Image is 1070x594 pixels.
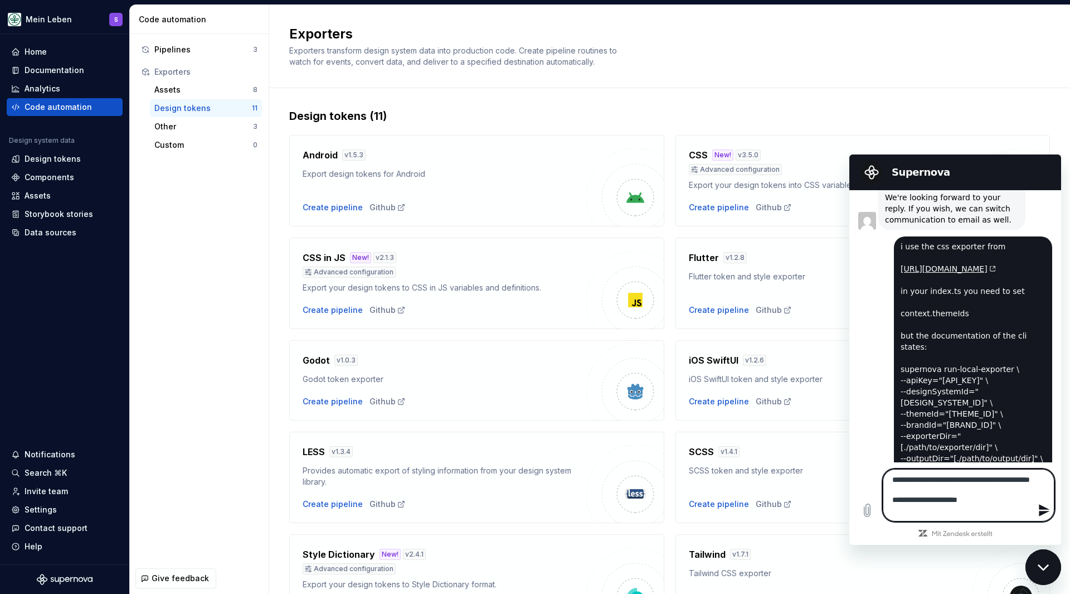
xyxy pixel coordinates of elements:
div: Advanced configuration [689,164,782,175]
div: Export your design tokens into CSS variables and definitions. [689,180,972,191]
a: Storybook stories [7,205,123,223]
div: Github [369,396,406,407]
a: Github [756,499,792,510]
div: SCSS token and style exporter [689,465,972,476]
a: Other3 [150,118,262,136]
a: Home [7,43,123,61]
div: Other [154,121,253,132]
div: Tailwind CSS exporter [689,568,972,579]
a: Github [369,202,406,213]
button: Help [7,538,123,556]
div: 3 [253,45,257,54]
div: Advanced configuration [303,267,396,278]
div: Assets [154,84,253,95]
a: Data sources [7,224,123,242]
a: Github [756,396,792,407]
h4: LESS [303,445,325,458]
div: Export design tokens for Android [303,168,586,180]
div: Analytics [25,83,60,94]
div: 8 [253,85,257,94]
button: Give feedback [135,568,216,588]
div: Design tokens [154,103,252,114]
div: Invite team [25,486,68,497]
a: Github [756,202,792,213]
button: Create pipeline [303,305,363,316]
iframe: Messaging-Fenster [849,154,1061,545]
svg: Supernova Logo [37,574,93,585]
a: Settings [7,501,123,519]
div: Advanced configuration [303,563,396,574]
div: Search ⌘K [25,467,67,479]
div: Exporters [154,66,257,78]
div: 11 [252,104,257,113]
a: Code automation [7,98,123,116]
div: v 1.2.8 [723,252,747,263]
div: Components [25,172,74,183]
div: Design system data [9,136,75,145]
a: Assets [7,187,123,205]
a: Github [756,305,792,316]
button: Mein LebenS [2,7,127,31]
a: Github [369,499,406,510]
div: Design tokens [25,153,81,165]
div: Export your design tokens to Style Dictionary format. [303,579,586,590]
button: Contact support [7,519,123,537]
div: Custom [154,139,253,151]
a: Design tokens [7,150,123,168]
a: Components [7,168,123,186]
div: Help [25,541,42,552]
a: Analytics [7,80,123,98]
button: Create pipeline [303,202,363,213]
iframe: Schaltfläche zum Öffnen des Messaging-Fensters; Konversation läuft [1025,549,1061,585]
a: Pipelines3 [137,41,262,59]
a: Invite team [7,482,123,500]
span: Exporters transform design system data into production code. Create pipeline routines to watch fo... [289,46,619,66]
div: v 2.4.1 [403,549,426,560]
div: 3 [253,122,257,131]
div: Code automation [25,102,92,113]
a: Github [369,305,406,316]
div: Home [25,46,47,57]
button: Notifications [7,446,123,463]
div: New! [380,549,401,560]
h4: iOS SwiftUI [689,354,738,367]
button: Design tokens11 [150,99,262,117]
h4: SCSS [689,445,714,458]
button: Custom0 [150,136,262,154]
div: Documentation [25,65,84,76]
h2: Exporters [289,25,1037,43]
button: Create pipeline [689,305,749,316]
button: Assets8 [150,81,262,99]
div: Provides automatic export of styling information from your design system library. [303,465,586,487]
div: New! [350,252,371,263]
h4: Android [303,148,338,162]
div: Code automation [139,14,264,25]
div: Settings [25,504,57,515]
h4: CSS in JS [303,251,346,264]
div: v 3.5.0 [736,149,761,161]
div: Create pipeline [689,202,749,213]
button: Create pipeline [303,499,363,510]
div: S [114,15,118,24]
div: Godot token exporter [303,374,586,385]
h4: Style Dictionary [303,548,375,561]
